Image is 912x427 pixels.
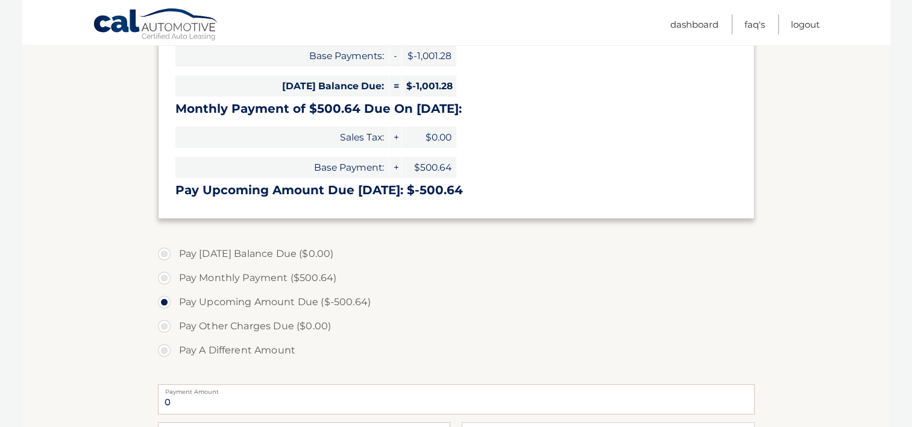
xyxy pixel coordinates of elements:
[158,384,755,394] label: Payment Amount
[402,157,456,178] span: $500.64
[402,127,456,148] span: $0.00
[402,75,456,96] span: $-1,001.28
[175,75,389,96] span: [DATE] Balance Due:
[389,157,401,178] span: +
[158,266,755,290] label: Pay Monthly Payment ($500.64)
[175,157,389,178] span: Base Payment:
[175,183,737,198] h3: Pay Upcoming Amount Due [DATE]: $-500.64
[744,14,765,34] a: FAQ's
[158,338,755,362] label: Pay A Different Amount
[389,45,401,66] span: -
[158,290,755,314] label: Pay Upcoming Amount Due ($-500.64)
[670,14,719,34] a: Dashboard
[791,14,820,34] a: Logout
[158,384,755,414] input: Payment Amount
[175,45,389,66] span: Base Payments:
[389,75,401,96] span: =
[93,8,219,43] a: Cal Automotive
[175,127,389,148] span: Sales Tax:
[158,314,755,338] label: Pay Other Charges Due ($0.00)
[389,127,401,148] span: +
[402,45,456,66] span: $-1,001.28
[175,101,737,116] h3: Monthly Payment of $500.64 Due On [DATE]:
[158,242,755,266] label: Pay [DATE] Balance Due ($0.00)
